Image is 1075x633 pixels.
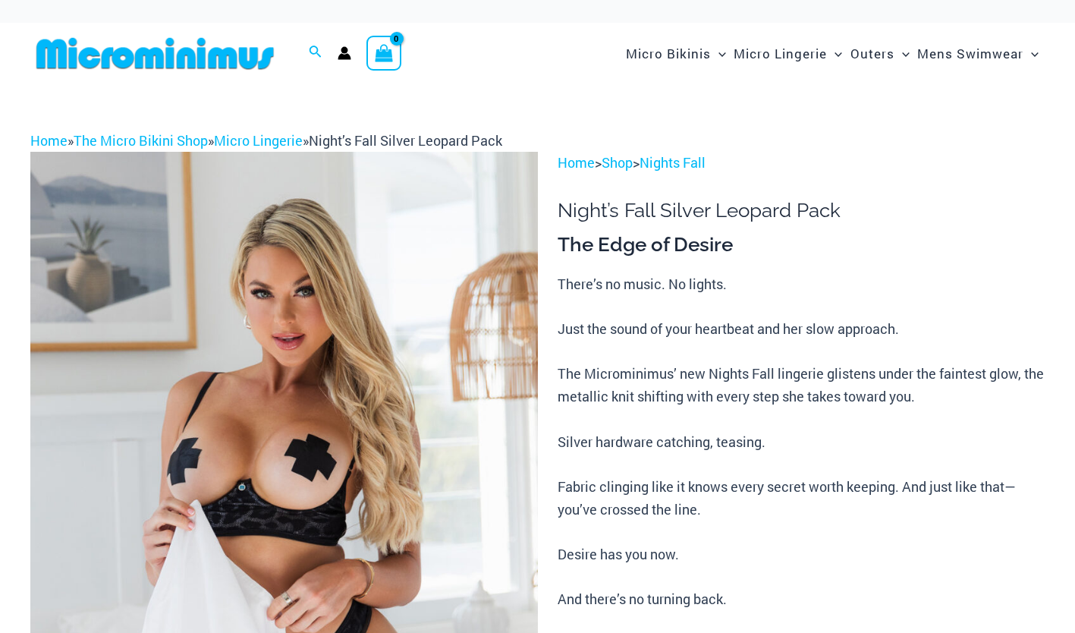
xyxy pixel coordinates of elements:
span: » » » [30,131,502,150]
h3: The Edge of Desire [558,232,1045,258]
span: Menu Toggle [711,34,726,73]
a: View Shopping Cart, empty [366,36,401,71]
a: Home [558,153,595,172]
img: MM SHOP LOGO FLAT [30,36,280,71]
a: Micro LingerieMenu ToggleMenu Toggle [730,30,846,77]
a: Account icon link [338,46,351,60]
span: Outers [850,34,894,73]
a: The Micro Bikini Shop [74,131,208,150]
nav: Site Navigation [620,28,1045,79]
a: Micro Lingerie [214,131,303,150]
p: > > [558,152,1045,175]
a: Search icon link [309,43,322,63]
span: Night’s Fall Silver Leopard Pack [309,131,502,150]
a: Shop [602,153,633,172]
a: Micro BikinisMenu ToggleMenu Toggle [622,30,730,77]
h1: Night’s Fall Silver Leopard Pack [558,199,1045,222]
span: Menu Toggle [1023,34,1039,73]
span: Menu Toggle [894,34,910,73]
span: Mens Swimwear [917,34,1023,73]
a: Home [30,131,68,150]
a: Nights Fall [640,153,706,172]
p: There’s no music. No lights. Just the sound of your heartbeat and her slow approach. The Micromin... [558,273,1045,612]
span: Micro Bikinis [626,34,711,73]
span: Micro Lingerie [734,34,827,73]
span: Menu Toggle [827,34,842,73]
a: OutersMenu ToggleMenu Toggle [847,30,913,77]
a: Mens SwimwearMenu ToggleMenu Toggle [913,30,1042,77]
